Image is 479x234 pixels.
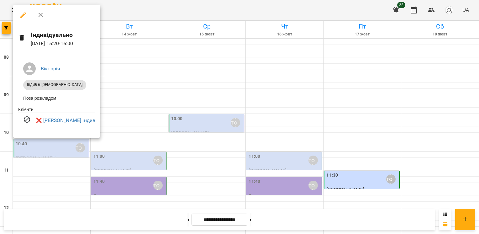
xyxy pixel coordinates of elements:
[23,116,31,123] svg: Візит скасовано
[31,30,96,40] h6: Індивідуально
[31,40,96,47] p: [DATE] 15:20 - 16:00
[18,106,95,130] ul: Клієнти
[23,82,86,88] span: Індив 6-[DEMOGRAPHIC_DATA]
[36,117,95,124] a: ❌ [PERSON_NAME] індив
[18,93,95,104] li: Поза розкладом
[41,66,60,72] a: Вікторія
